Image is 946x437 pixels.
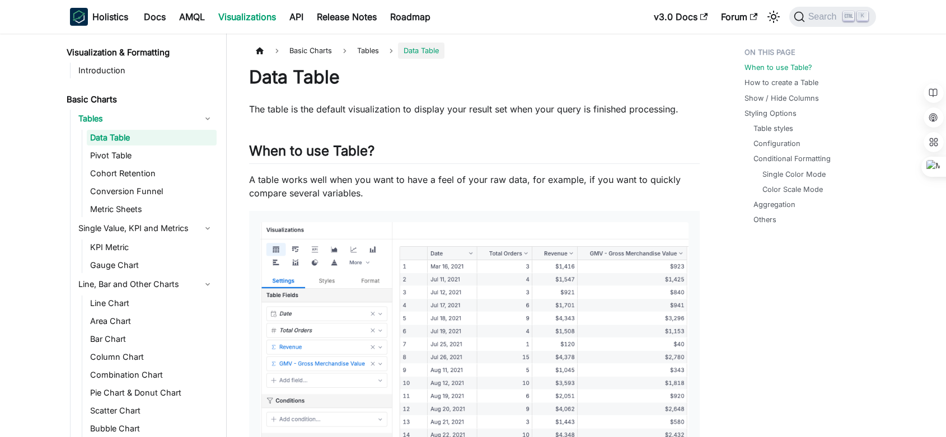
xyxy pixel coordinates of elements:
[805,12,844,22] span: Search
[857,11,868,21] kbd: K
[753,123,793,134] a: Table styles
[753,199,795,210] a: Aggregation
[87,313,217,329] a: Area Chart
[87,184,217,199] a: Conversion Funnel
[87,331,217,347] a: Bar Chart
[87,201,217,217] a: Metric Sheets
[744,77,818,88] a: How to create a Table
[87,403,217,419] a: Scatter Chart
[75,63,217,78] a: Introduction
[87,166,217,181] a: Cohort Retention
[92,10,128,24] b: Holistics
[744,93,819,104] a: Show / Hide Columns
[212,8,283,26] a: Visualizations
[352,43,385,59] span: Tables
[75,275,217,293] a: Line, Bar and Other Charts
[249,43,700,59] nav: Breadcrumbs
[63,45,217,60] a: Visualization & Formatting
[87,130,217,145] a: Data Table
[70,8,88,26] img: Holistics
[762,184,823,195] a: Color Scale Mode
[249,66,700,88] h1: Data Table
[647,8,714,26] a: v3.0 Docs
[249,173,700,200] p: A table works well when you want to have a feel of your raw data, for example, if you want to qui...
[87,148,217,163] a: Pivot Table
[172,8,212,26] a: AMQL
[63,92,217,107] a: Basic Charts
[762,169,826,180] a: Single Color Mode
[753,138,800,149] a: Configuration
[249,143,700,164] h2: When to use Table?
[87,421,217,436] a: Bubble Chart
[789,7,876,27] button: Search (Ctrl+K)
[398,43,444,59] span: Data Table
[75,219,217,237] a: Single Value, KPI and Metrics
[59,34,227,437] nav: Docs sidebar
[283,8,310,26] a: API
[87,239,217,255] a: KPI Metric
[87,257,217,273] a: Gauge Chart
[249,43,270,59] a: Home page
[87,367,217,383] a: Combination Chart
[383,8,437,26] a: Roadmap
[87,295,217,311] a: Line Chart
[87,349,217,365] a: Column Chart
[753,214,776,225] a: Others
[249,102,700,116] p: The table is the default visualization to display your result set when your query is finished pro...
[714,8,764,26] a: Forum
[753,153,831,164] a: Conditional Formatting
[310,8,383,26] a: Release Notes
[284,43,338,59] span: Basic Charts
[744,108,797,119] a: Styling Options
[765,8,783,26] button: Switch between dark and light mode (currently light mode)
[75,110,217,128] a: Tables
[137,8,172,26] a: Docs
[744,62,812,73] a: When to use Table?
[87,385,217,401] a: Pie Chart & Donut Chart
[70,8,128,26] a: HolisticsHolistics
